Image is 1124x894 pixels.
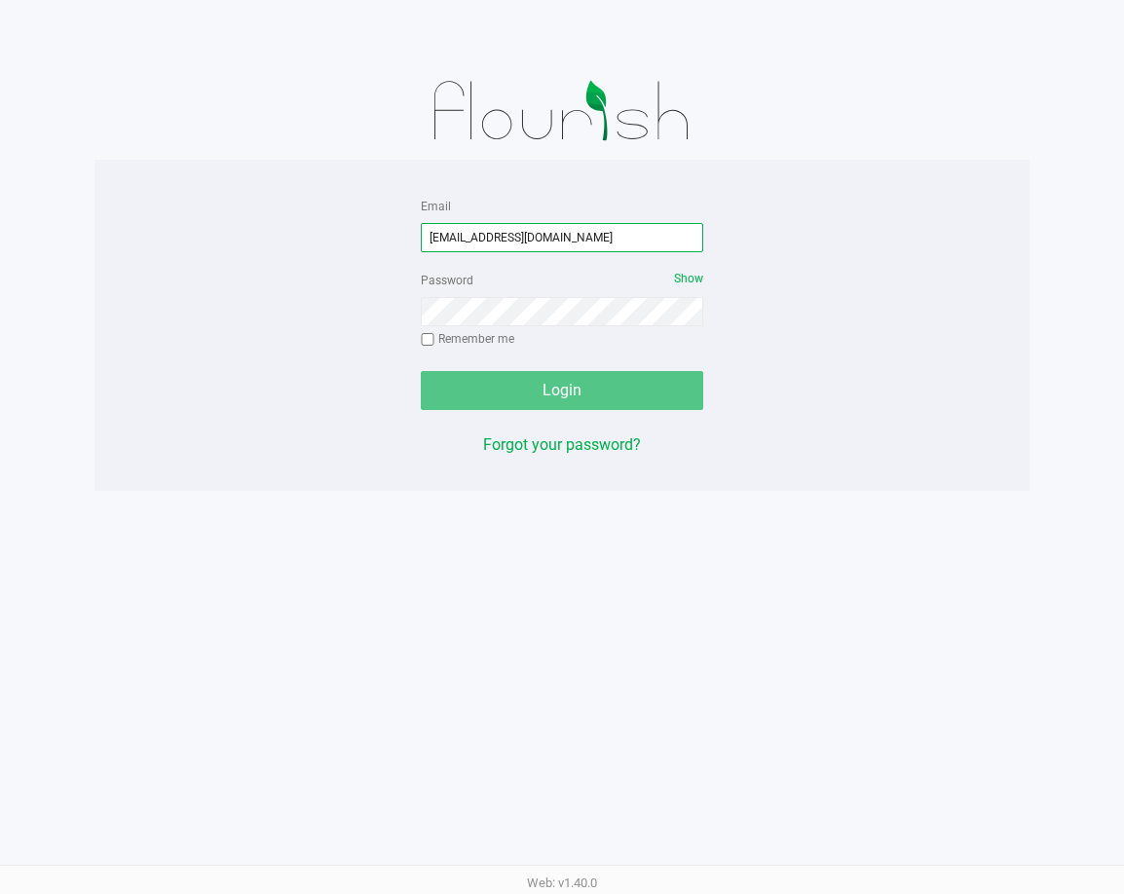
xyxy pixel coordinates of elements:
input: Remember me [421,333,434,347]
span: Show [674,272,703,285]
label: Remember me [421,330,514,348]
label: Email [421,198,451,215]
span: Web: v1.40.0 [527,875,597,890]
button: Forgot your password? [483,433,641,457]
label: Password [421,272,473,289]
